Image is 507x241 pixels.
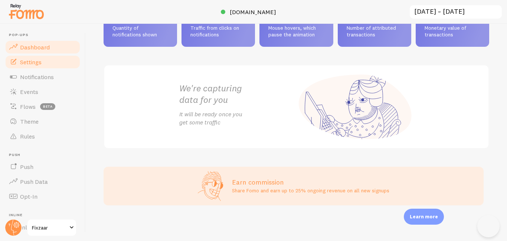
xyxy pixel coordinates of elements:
[20,193,37,200] span: Opt-In
[4,159,81,174] a: Push
[190,25,246,38] span: Traffic from clicks on notifications
[112,25,168,38] span: Quantity of notifications shown
[20,58,42,66] span: Settings
[4,99,81,114] a: Flows beta
[20,103,36,110] span: Flows
[9,153,81,157] span: Push
[232,178,389,186] h3: Earn commission
[9,213,81,218] span: Inline
[477,215,500,237] iframe: Help Scout Beacon - Open
[20,73,54,81] span: Notifications
[347,25,402,38] span: Number of attributed transactions
[268,25,324,38] span: Mouse hovers, which pause the animation
[179,82,297,105] h2: We're capturing data for you
[179,110,297,127] p: It will be ready once you get some traffic
[232,187,389,194] p: Share Fomo and earn up to 25% ongoing revenue on all new signups
[4,84,81,99] a: Events
[20,178,48,185] span: Push Data
[4,189,81,204] a: Opt-In
[20,133,35,140] span: Rules
[4,69,81,84] a: Notifications
[410,213,438,220] p: Learn more
[40,103,55,110] span: beta
[27,219,77,237] a: Fixzaar
[20,163,33,170] span: Push
[4,55,81,69] a: Settings
[425,25,480,38] span: Monetary value of transactions
[20,118,39,125] span: Theme
[20,88,38,95] span: Events
[9,33,81,38] span: Pop-ups
[4,174,81,189] a: Push Data
[20,43,50,51] span: Dashboard
[8,2,45,21] img: fomo-relay-logo-orange.svg
[4,114,81,129] a: Theme
[4,129,81,144] a: Rules
[32,223,67,232] span: Fixzaar
[404,209,444,225] div: Learn more
[4,40,81,55] a: Dashboard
